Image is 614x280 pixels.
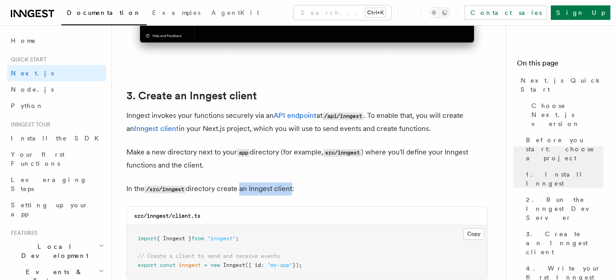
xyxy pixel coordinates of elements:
[11,36,36,45] span: Home
[67,9,141,16] span: Documentation
[526,135,603,163] span: Before you start: choose a project
[7,242,98,260] span: Local Development
[293,262,302,268] span: });
[223,262,245,268] span: Inngest
[465,5,547,20] a: Contact sales
[428,7,450,18] button: Toggle dark mode
[11,86,54,93] span: Node.js
[522,226,603,260] a: 3. Create an Inngest client
[11,135,104,142] span: Install the SDK
[210,262,220,268] span: new
[138,262,157,268] span: export
[152,9,200,16] span: Examples
[237,149,250,157] code: app
[61,3,147,25] a: Documentation
[7,98,106,114] a: Python
[551,5,610,20] a: Sign Up
[11,201,88,218] span: Setting up your app
[7,197,106,222] a: Setting up your app
[7,229,37,237] span: Features
[322,112,363,120] code: /api/inngest
[179,262,201,268] span: inngest
[522,166,603,191] a: 1. Install Inngest
[517,58,603,72] h4: On this page
[126,109,488,135] p: Inngest invokes your functions securely via an at . To enable that, you will create an in your Ne...
[7,172,106,197] a: Leveraging Steps
[134,124,179,133] a: Inngest client
[191,235,204,242] span: from
[517,72,603,98] a: Next.js Quick Start
[138,235,157,242] span: import
[261,262,264,268] span: :
[126,146,488,172] p: Make a new directory next to your directory (for example, ) where you'll define your Inngest func...
[134,213,200,219] code: src/inngest/client.ts
[11,151,65,167] span: Your first Functions
[522,132,603,166] a: Before you start: choose a project
[7,81,106,98] a: Node.js
[236,235,239,242] span: ;
[528,98,603,132] a: Choose Next.js version
[11,102,44,109] span: Python
[323,149,361,157] code: src/inngest
[522,191,603,226] a: 2. Run the Inngest Dev Server
[147,3,206,24] a: Examples
[274,111,316,120] a: API endpoint
[157,235,191,242] span: { Inngest }
[526,195,603,222] span: 2. Run the Inngest Dev Server
[126,89,257,102] a: 3. Create an Inngest client
[463,228,484,240] button: Copy
[531,101,603,128] span: Choose Next.js version
[138,253,280,259] span: // Create a client to send and receive events
[7,130,106,146] a: Install the SDK
[7,56,47,63] span: Quick start
[211,9,259,16] span: AgentKit
[7,238,106,264] button: Local Development
[526,229,603,257] span: 3. Create an Inngest client
[206,3,265,24] a: AgentKit
[7,33,106,49] a: Home
[365,8,386,17] kbd: Ctrl+K
[7,65,106,81] a: Next.js
[267,262,293,268] span: "my-app"
[126,182,488,196] p: In the directory create an Inngest client:
[144,186,186,193] code: /src/inngest
[160,262,176,268] span: const
[11,176,87,192] span: Leveraging Steps
[245,262,261,268] span: ({ id
[7,146,106,172] a: Your first Functions
[521,76,603,94] span: Next.js Quick Start
[7,121,51,128] span: Inngest tour
[526,170,603,188] span: 1. Install Inngest
[11,70,54,77] span: Next.js
[207,235,236,242] span: "inngest"
[204,262,207,268] span: =
[293,5,391,20] button: Search...Ctrl+K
